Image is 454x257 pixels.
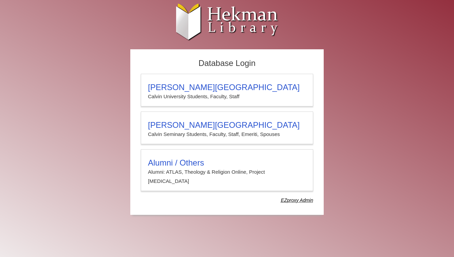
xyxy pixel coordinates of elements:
dfn: Use Alumni login [281,198,313,203]
h2: Database Login [137,56,317,70]
summary: Alumni / OthersAlumni: ATLAS, Theology & Religion Online, Project [MEDICAL_DATA] [148,158,306,186]
p: Alumni: ATLAS, Theology & Religion Online, Project [MEDICAL_DATA] [148,168,306,186]
p: Calvin Seminary Students, Faculty, Staff, Emeriti, Spouses [148,130,306,139]
p: Calvin University Students, Faculty, Staff [148,92,306,101]
h3: [PERSON_NAME][GEOGRAPHIC_DATA] [148,83,306,92]
h3: Alumni / Others [148,158,306,168]
a: [PERSON_NAME][GEOGRAPHIC_DATA]Calvin Seminary Students, Faculty, Staff, Emeriti, Spouses [141,112,313,144]
h3: [PERSON_NAME][GEOGRAPHIC_DATA] [148,120,306,130]
a: [PERSON_NAME][GEOGRAPHIC_DATA]Calvin University Students, Faculty, Staff [141,74,313,106]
